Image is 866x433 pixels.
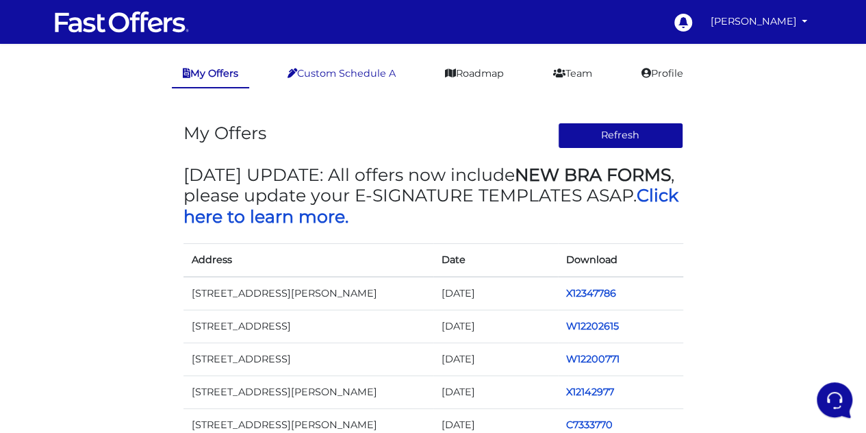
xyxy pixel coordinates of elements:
p: 3mo ago [218,151,252,164]
th: Date [433,243,559,277]
input: Search for an Article... [31,277,224,290]
a: W12200771 [566,353,620,365]
p: You: hello [58,168,210,182]
a: C7333770 [566,419,613,431]
p: You: hello [58,115,210,129]
a: Roadmap [434,60,515,87]
h3: [DATE] UPDATE: All offers now include , please update your E-SIGNATURE TEMPLATES ASAP. [183,164,683,227]
td: [STREET_ADDRESS][PERSON_NAME] [183,277,433,310]
td: [STREET_ADDRESS] [183,343,433,375]
span: Find an Answer [22,247,93,258]
a: [PERSON_NAME] [705,8,813,35]
img: dark [23,158,39,175]
a: My Offers [172,60,249,88]
td: [STREET_ADDRESS][PERSON_NAME] [183,375,433,408]
td: [DATE] [433,343,559,375]
p: Home [41,326,64,338]
button: Start a Conversation [22,193,252,220]
iframe: Customerly Messenger Launcher [814,380,855,421]
td: [DATE] [433,375,559,408]
th: Download [558,243,683,277]
img: dark [32,158,49,175]
img: dark [32,106,49,122]
a: Custom Schedule A [277,60,407,87]
a: W12202615 [566,320,619,332]
a: Fast OffersYou:hello3mo ago [16,93,257,134]
p: 3mo ago [218,99,252,111]
h3: My Offers [183,123,266,143]
a: X12142977 [566,386,614,398]
a: Open Help Center [170,247,252,258]
img: dark [23,106,39,122]
span: Your Conversations [22,77,111,88]
td: [DATE] [433,277,559,310]
p: Messages [118,326,157,338]
a: Team [542,60,603,87]
h2: Hello [PERSON_NAME] 👋 [11,11,230,55]
td: [STREET_ADDRESS] [183,310,433,343]
a: X12347786 [566,287,616,299]
button: Messages [95,307,179,338]
button: Refresh [558,123,683,149]
span: Start a Conversation [99,201,192,212]
strong: NEW BRA FORMS [515,164,671,185]
a: Fast OffersYou:hello3mo ago [16,146,257,187]
button: Help [179,307,263,338]
th: Address [183,243,433,277]
a: Profile [631,60,694,87]
span: Fast Offers [58,151,210,165]
a: Click here to learn more. [183,185,678,226]
button: Home [11,307,95,338]
a: See all [221,77,252,88]
td: [DATE] [433,310,559,343]
span: Fast Offers [58,99,210,112]
p: Help [212,326,230,338]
